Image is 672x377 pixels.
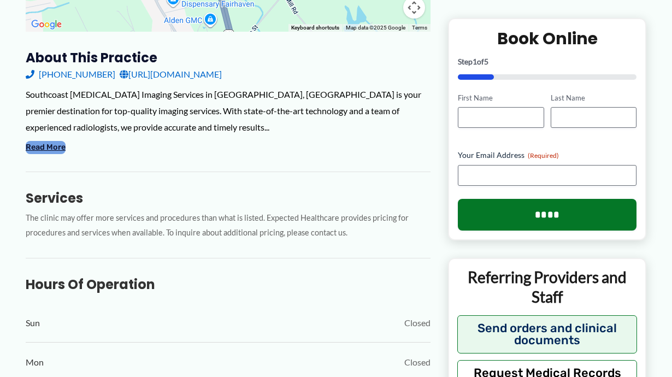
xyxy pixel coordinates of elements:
label: Your Email Address [458,150,636,161]
button: Keyboard shortcuts [291,24,339,32]
h2: Book Online [458,27,636,49]
a: [URL][DOMAIN_NAME] [120,66,222,83]
span: 1 [473,56,477,66]
span: Closed [404,315,431,331]
div: Southcoast [MEDICAL_DATA] Imaging Services in [GEOGRAPHIC_DATA], [GEOGRAPHIC_DATA] is your premie... [26,86,431,135]
p: The clinic may offer more services and procedures than what is listed. Expected Healthcare provid... [26,211,431,240]
span: Mon [26,354,44,370]
span: Map data ©2025 Google [346,25,405,31]
a: Terms (opens in new tab) [412,25,427,31]
span: (Required) [528,151,559,160]
span: 5 [484,56,488,66]
h3: About this practice [26,49,431,66]
span: Closed [404,354,431,370]
span: Sun [26,315,40,331]
label: Last Name [551,92,636,103]
img: Google [28,17,64,32]
h3: Hours of Operation [26,276,431,293]
a: Open this area in Google Maps (opens a new window) [28,17,64,32]
button: Read More [26,141,66,154]
h3: Services [26,190,431,207]
a: [PHONE_NUMBER] [26,66,115,83]
p: Referring Providers and Staff [457,267,637,307]
button: Send orders and clinical documents [457,315,637,353]
p: Step of [458,57,636,65]
label: First Name [458,92,544,103]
